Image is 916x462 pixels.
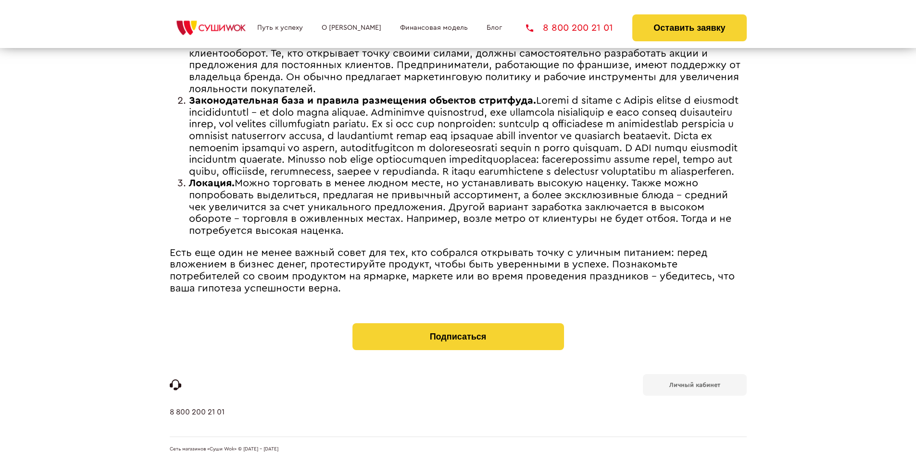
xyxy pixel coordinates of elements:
[170,447,278,452] span: Сеть магазинов «Суши Wok» © [DATE] - [DATE]
[487,24,502,32] a: Блог
[189,178,731,235] span: Можно торговать в менее людном месте, но устанавливать высокую наценку. Также можно попробовать в...
[189,96,739,177] span: Loremi d sitame c Adipis elitse d eiusmodt incididuntutl – et dolo magna aliquae. Adminimve quisn...
[189,96,536,106] strong: Законодательная база и правила размещения объектов стритфуда.
[543,23,613,33] span: 8 800 200 21 01
[170,408,225,437] a: 8 800 200 21 01
[257,24,303,32] a: Путь к успеху
[643,374,747,396] a: Личный кабинет
[189,178,235,188] strong: Локация.
[632,14,746,41] button: Оставить заявку
[189,24,740,94] span: Пик востребованности в уличной еде приходится на лето. Ресторанам в этом случае проще, но у стрит...
[526,23,613,33] a: 8 800 200 21 01
[400,24,468,32] a: Финансовая модель
[669,382,720,388] b: Личный кабинет
[352,323,564,350] button: Подписаться
[322,24,381,32] a: О [PERSON_NAME]
[170,248,735,293] span: Есть еще один не менее важный совет для тех, кто собрался открывать точку с уличным питанием: пер...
